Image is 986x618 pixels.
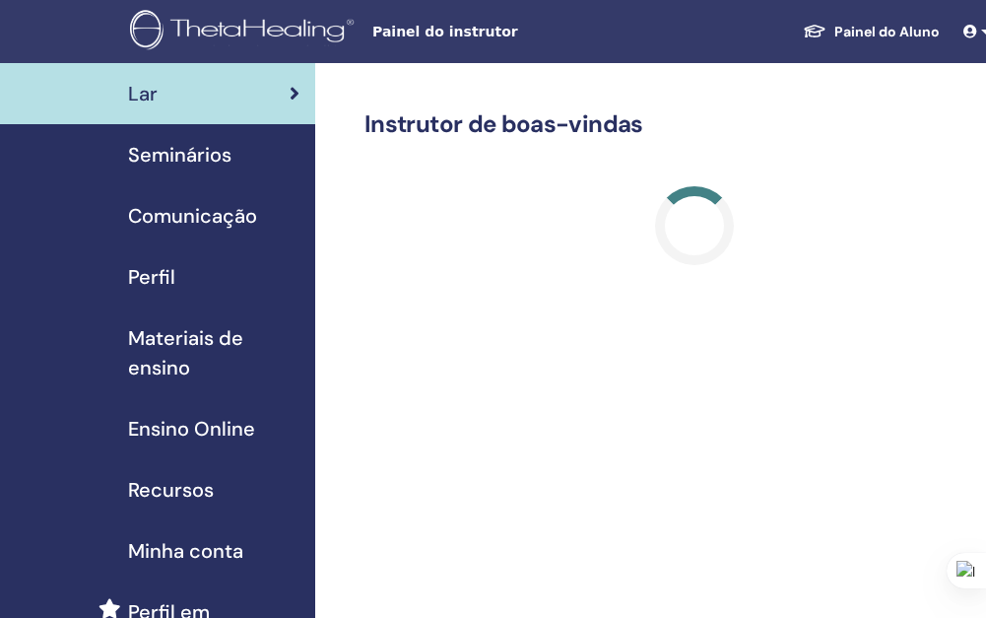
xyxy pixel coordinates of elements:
span: Materiais de ensino [128,323,299,382]
span: Minha conta [128,536,243,566]
span: Lar [128,79,158,108]
span: Perfil [128,262,175,292]
img: logo.png [130,10,361,54]
a: Painel do Aluno [787,14,955,50]
span: Painel do instrutor [372,22,668,42]
span: Comunicação [128,201,257,231]
span: Recursos [128,475,214,505]
span: Seminários [128,140,231,170]
img: graduation-cap-white.svg [803,23,826,39]
span: Ensino Online [128,414,255,444]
